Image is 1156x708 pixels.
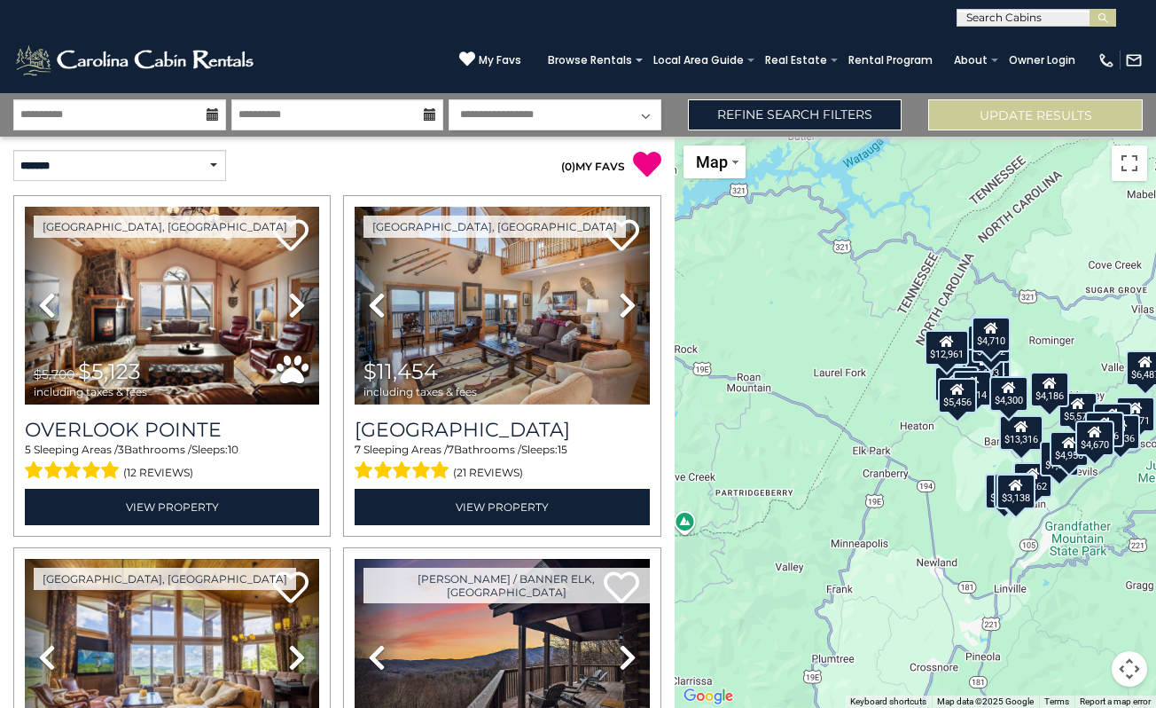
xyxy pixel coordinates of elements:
a: Open this area in Google Maps (opens a new window) [679,685,738,708]
div: $7,063 [1041,441,1080,476]
button: Map camera controls [1112,651,1147,687]
a: [GEOGRAPHIC_DATA], [GEOGRAPHIC_DATA] [34,568,296,590]
div: $3,262 [1013,462,1052,498]
div: Sleeping Areas / Bathrooms / Sleeps: [355,442,649,484]
div: $6,202 [971,316,1010,351]
span: Map [696,153,728,171]
a: Refine Search Filters [688,99,902,130]
a: About [945,48,996,73]
div: Sleeping Areas / Bathrooms / Sleeps: [25,442,319,484]
a: Local Area Guide [644,48,753,73]
a: Terms [1044,696,1069,706]
span: 0 [565,160,572,173]
span: My Favs [479,52,521,68]
span: $5,123 [78,358,141,384]
div: $4,300 [989,376,1028,412]
div: $4,186 [1031,372,1070,407]
span: $5,700 [34,366,74,382]
div: $6,193 [965,349,1004,384]
a: Browse Rentals [539,48,641,73]
div: $13,316 [999,415,1043,451]
img: White-1-2.png [13,43,259,78]
div: $4,710 [972,317,1011,352]
a: My Favs [459,51,521,69]
h3: Southern Star Lodge [355,418,649,442]
span: 10 [228,443,238,456]
span: (21 reviews) [453,461,523,484]
a: Report a map error [1080,696,1151,706]
img: mail-regular-white.png [1125,51,1143,69]
div: $5,579 [1058,392,1097,428]
a: View Property [25,489,319,525]
div: $4,956 [1050,431,1089,467]
button: Change map style [683,146,746,178]
a: (0)MY FAVS [561,160,625,173]
button: Keyboard shortcuts [850,696,926,708]
span: including taxes & fees [34,386,147,397]
div: $5,456 [938,378,977,413]
span: including taxes & fees [363,386,477,397]
span: Map data ©2025 Google [937,696,1034,706]
div: $12,961 [926,330,970,366]
span: 7 [355,443,361,456]
div: $4,670 [1075,421,1114,456]
div: $10,535 [934,366,979,402]
span: 3 [118,443,124,456]
span: 5 [25,443,31,456]
img: thumbnail_163477009.jpeg [25,207,319,405]
a: Owner Login [1000,48,1084,73]
div: $3,866 [1086,412,1125,447]
span: ( ) [561,160,575,173]
span: 7 [448,443,454,456]
a: [GEOGRAPHIC_DATA] [355,418,649,442]
button: Toggle fullscreen view [1112,146,1147,181]
img: thumbnail_163268257.jpeg [355,207,649,405]
div: $5,297 [1094,403,1133,438]
a: [GEOGRAPHIC_DATA], [GEOGRAPHIC_DATA] [34,216,296,238]
div: $6,329 [985,474,1024,509]
a: [GEOGRAPHIC_DATA], [GEOGRAPHIC_DATA] [363,216,626,238]
span: $11,454 [363,358,438,384]
span: (12 reviews) [123,461,193,484]
div: $6,871 [1116,397,1155,432]
img: phone-regular-white.png [1097,51,1115,69]
a: Add to favorites [604,217,639,256]
a: [PERSON_NAME] / Banner Elk, [GEOGRAPHIC_DATA] [363,568,649,603]
div: $7,614 [953,371,992,406]
a: Overlook Pointe [25,418,319,442]
img: Google [679,685,738,708]
div: $3,138 [996,474,1035,509]
a: Real Estate [756,48,836,73]
button: Update Results [928,99,1143,130]
a: Rental Program [840,48,941,73]
span: 15 [558,443,567,456]
div: $2,976 [995,473,1034,508]
a: View Property [355,489,649,525]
